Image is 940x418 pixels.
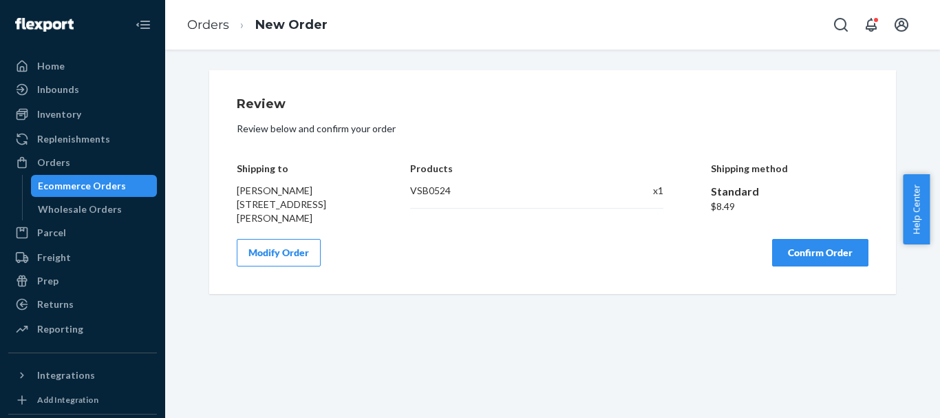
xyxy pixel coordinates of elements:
[711,184,869,200] div: Standard
[38,179,126,193] div: Ecommerce Orders
[772,239,868,267] button: Confirm Order
[37,251,71,264] div: Freight
[31,198,158,220] a: Wholesale Orders
[255,17,328,32] a: New Order
[8,222,157,244] a: Parcel
[37,59,65,73] div: Home
[37,83,79,96] div: Inbounds
[8,270,157,292] a: Prep
[37,368,95,382] div: Integrations
[129,11,157,39] button: Close Navigation
[37,226,66,240] div: Parcel
[37,156,70,169] div: Orders
[187,17,229,32] a: Orders
[8,364,157,386] button: Integrations
[410,163,663,174] h4: Products
[37,132,110,146] div: Replenishments
[857,11,885,39] button: Open notifications
[711,200,869,213] div: $8.49
[237,185,326,224] span: [PERSON_NAME] [STREET_ADDRESS][PERSON_NAME]
[8,103,157,125] a: Inventory
[903,174,930,244] button: Help Center
[827,11,855,39] button: Open Search Box
[8,79,157,101] a: Inbounds
[176,5,339,45] ol: breadcrumbs
[38,202,122,216] div: Wholesale Orders
[37,297,74,311] div: Returns
[37,322,83,336] div: Reporting
[37,274,58,288] div: Prep
[37,107,81,121] div: Inventory
[410,184,609,198] div: VSB0524
[8,293,157,315] a: Returns
[8,128,157,150] a: Replenishments
[15,18,74,32] img: Flexport logo
[31,175,158,197] a: Ecommerce Orders
[37,394,98,406] div: Add Integration
[237,98,868,112] h1: Review
[237,122,868,136] p: Review below and confirm your order
[8,318,157,340] a: Reporting
[623,184,663,198] div: x 1
[8,151,157,174] a: Orders
[8,55,157,77] a: Home
[888,11,915,39] button: Open account menu
[237,163,363,174] h4: Shipping to
[711,163,869,174] h4: Shipping method
[237,239,321,267] button: Modify Order
[8,392,157,408] a: Add Integration
[8,247,157,269] a: Freight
